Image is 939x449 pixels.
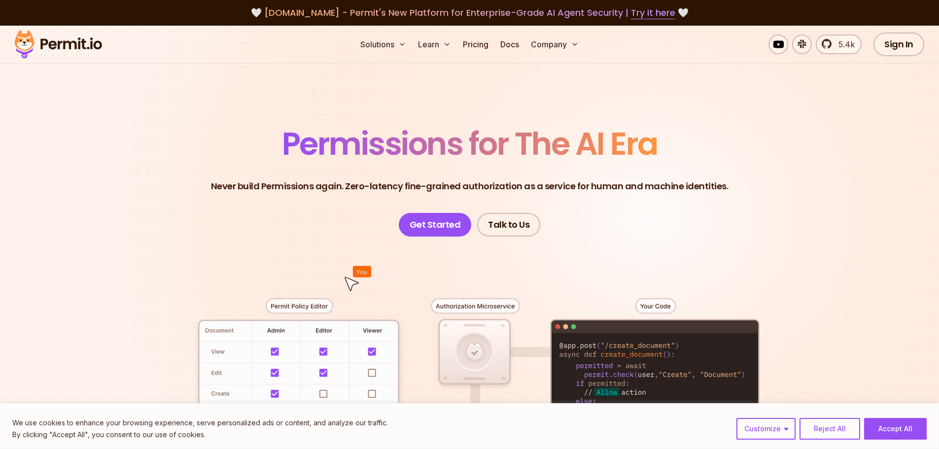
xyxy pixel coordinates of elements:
[736,418,796,440] button: Customize
[12,417,388,429] p: We use cookies to enhance your browsing experience, serve personalized ads or content, and analyz...
[477,213,540,237] a: Talk to Us
[282,122,658,166] span: Permissions for The AI Era
[631,6,675,19] a: Try it here
[800,418,860,440] button: Reject All
[833,38,855,50] span: 5.4k
[356,35,410,54] button: Solutions
[264,6,675,19] span: [DOMAIN_NAME] - Permit's New Platform for Enterprise-Grade AI Agent Security |
[864,418,927,440] button: Accept All
[10,28,106,61] img: Permit logo
[527,35,583,54] button: Company
[816,35,862,54] a: 5.4k
[12,429,388,441] p: By clicking "Accept All", you consent to our use of cookies.
[459,35,492,54] a: Pricing
[399,213,472,237] a: Get Started
[414,35,455,54] button: Learn
[211,179,729,193] p: Never build Permissions again. Zero-latency fine-grained authorization as a service for human and...
[873,33,924,56] a: Sign In
[496,35,523,54] a: Docs
[24,6,915,20] div: 🤍 🤍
